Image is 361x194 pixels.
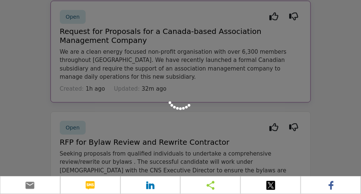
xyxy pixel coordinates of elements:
[146,181,155,190] img: linkedin-white sharing button
[327,181,336,190] img: facebook-white sharing button
[86,181,95,190] img: sms-white sharing button
[266,181,275,190] img: twitter-white sharing button
[25,181,34,190] img: email-white sharing button
[206,181,215,190] img: sharethis-white sharing button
